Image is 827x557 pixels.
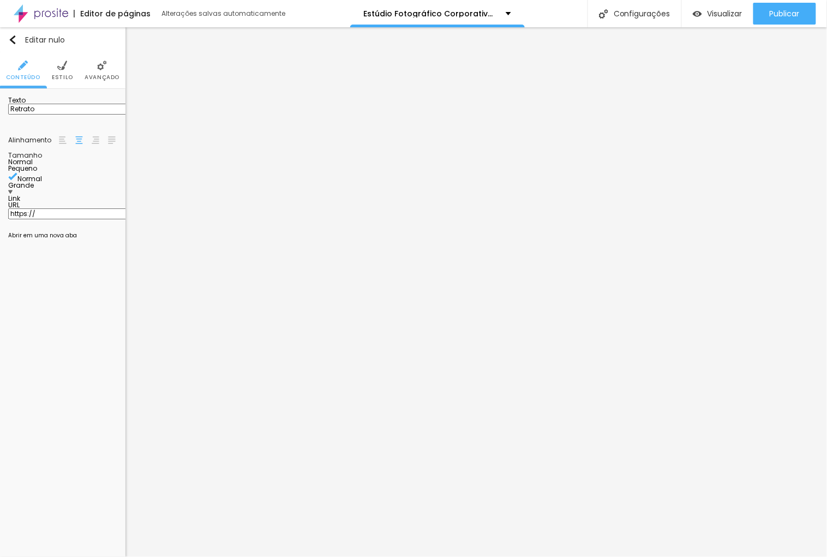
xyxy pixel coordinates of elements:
button: Publicar [753,3,816,25]
font: Editor de páginas [80,8,151,19]
iframe: Editor [125,27,827,557]
img: Ícone [18,61,28,70]
img: paragraph-justified-align.svg [108,136,116,144]
img: paragraph-center-align.svg [75,136,83,144]
button: Visualizar [682,3,753,25]
font: URL [8,200,20,209]
font: Link [8,194,20,203]
img: Ícone [8,35,17,44]
img: Ícone [599,9,608,19]
font: Texto [8,95,26,105]
font: Normal [17,174,42,183]
font: Editar nulo [25,34,65,45]
img: Ícone [57,61,67,70]
img: Ícone [97,61,107,70]
font: Normal [8,157,33,166]
font: Conteúdo [6,73,40,81]
img: paragraph-left-align.svg [59,136,67,144]
img: paragraph-right-align.svg [92,136,99,144]
div: ÍconeLink [8,189,117,202]
font: Pequeno [8,164,37,173]
font: Avançado [85,73,119,81]
font: Grande [8,181,34,190]
font: Alinhamento [8,135,51,145]
font: Publicar [770,8,800,19]
font: Visualizar [708,8,742,19]
font: Alterações salvas automaticamente [161,9,285,18]
font: Abrir em uma nova aba [8,231,77,239]
font: Tamanho [8,151,42,160]
font: Estilo [52,73,73,81]
font: Estúdio Fotográfico Corporativo em [GEOGRAPHIC_DATA] [364,8,598,19]
font: Configurações [614,8,670,19]
img: Ícone [8,172,17,181]
img: Ícone [8,190,13,194]
img: view-1.svg [693,9,702,19]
